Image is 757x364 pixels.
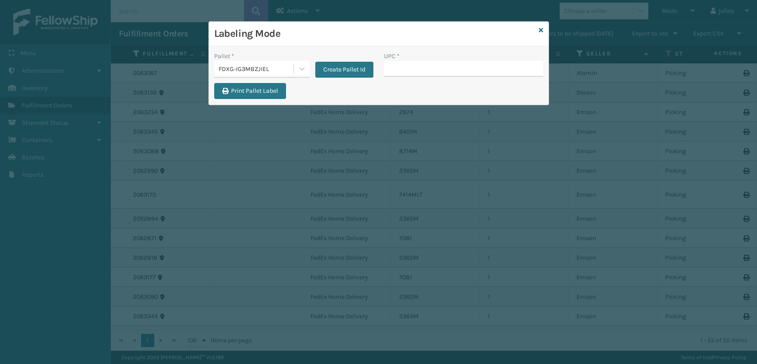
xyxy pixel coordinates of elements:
label: UPC [384,51,400,61]
h3: Labeling Mode [214,27,535,40]
button: Print Pallet Label [214,83,286,99]
div: FDXG-IG3MBZJIEL [219,64,294,74]
button: Create Pallet Id [315,62,373,78]
label: Pallet [214,51,234,61]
